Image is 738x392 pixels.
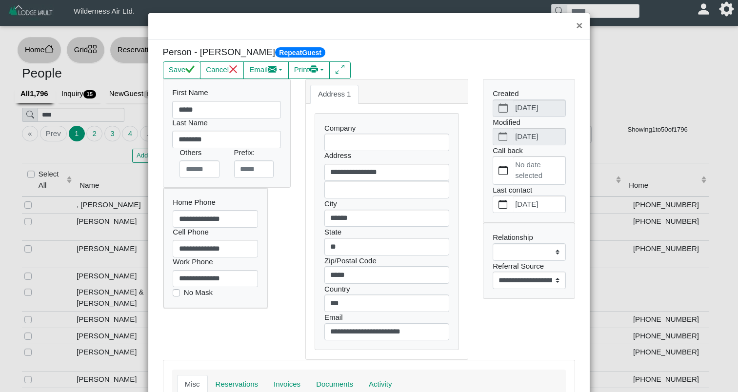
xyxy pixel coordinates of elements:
button: calendar [493,157,513,184]
button: calendar [493,196,513,213]
h6: First Name [172,88,280,97]
div: Relationship Referral Source [483,223,575,298]
svg: printer fill [309,65,319,74]
div: Created Modified Call back Last contact [483,79,575,222]
svg: arrows angle expand [336,65,345,74]
button: Savecheck [163,61,200,79]
svg: check [185,65,195,74]
h6: Last Name [172,118,280,127]
h6: Prefix: [234,148,274,157]
span: RepeatGuest [275,47,326,58]
h6: Work Phone [173,257,258,266]
h5: Person - [PERSON_NAME] [163,47,362,58]
button: Emailenvelope fill [243,61,289,79]
svg: calendar [499,166,508,175]
button: Close [569,13,590,39]
a: Address 1 [310,85,359,104]
label: No Mask [184,287,213,298]
label: [DATE] [513,196,565,213]
h6: Home Phone [173,198,258,207]
h6: Cell Phone [173,228,258,236]
button: Printprinter fill [288,61,330,79]
button: arrows angle expand [329,61,350,79]
div: Company City State Zip/Postal Code Country Email [315,114,458,350]
h6: Others [180,148,219,157]
h6: Address [324,151,449,160]
button: Cancelx [200,61,244,79]
svg: x [229,65,238,74]
svg: calendar [499,200,508,209]
label: No date selected [513,157,565,184]
svg: envelope fill [268,65,277,74]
